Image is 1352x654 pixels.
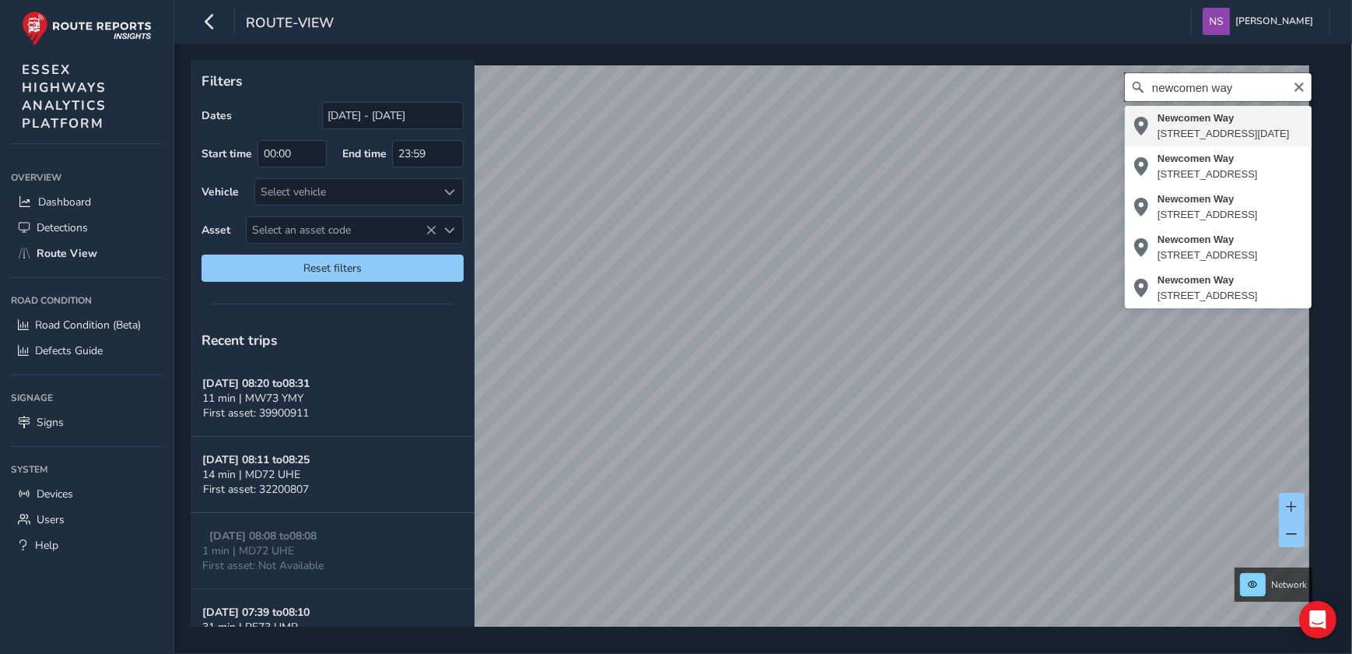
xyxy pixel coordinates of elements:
label: Start time [201,146,252,161]
div: [STREET_ADDRESS] [1158,207,1258,223]
div: Select an asset code [437,217,463,243]
strong: [DATE] 08:08 to 08:08 [209,529,317,543]
span: Defects Guide [35,343,103,358]
a: Signs [11,410,163,435]
span: Network [1271,578,1307,591]
div: Newcomen Way [1158,111,1290,126]
strong: [DATE] 07:39 to 08:10 [202,605,310,620]
span: First asset: 39900911 [203,406,309,420]
span: Reset filters [213,261,452,276]
a: Route View [11,241,163,266]
span: Recent trips [201,331,278,350]
img: rr logo [22,11,152,46]
a: Road Condition (Beta) [11,312,163,338]
div: Select vehicle [255,179,437,205]
span: Detections [37,220,88,235]
span: 11 min | MW73 YMY [202,391,303,406]
a: Defects Guide [11,338,163,364]
span: 1 min | MD72 UHE [202,543,294,558]
canvas: Map [196,65,1309,645]
span: Devices [37,487,73,501]
span: Dashboard [38,195,91,209]
div: Overview [11,166,163,189]
button: [DATE] 08:08 to08:081 min | MD72 UHEFirst asset: Not Available [191,513,475,589]
button: Clear [1293,79,1305,93]
a: Users [11,507,163,533]
div: [STREET_ADDRESS] [1158,248,1258,263]
div: Newcomen Way [1158,272,1258,288]
span: First asset: Not Available [202,558,324,573]
strong: [DATE] 08:11 to 08:25 [202,452,310,467]
a: Dashboard [11,189,163,215]
button: [PERSON_NAME] [1203,8,1319,35]
label: Dates [201,108,232,123]
span: Route View [37,246,97,261]
div: [STREET_ADDRESS] [1158,288,1258,304]
button: Reset filters [201,255,464,282]
a: Devices [11,481,163,507]
div: [STREET_ADDRESS] [1158,167,1258,182]
span: 14 min | MD72 UHE [202,467,300,482]
span: Road Condition (Beta) [35,318,141,332]
div: Newcomen Way [1158,232,1258,248]
span: Users [37,512,65,527]
div: Newcomen Way [1158,192,1258,207]
p: Filters [201,71,464,91]
input: Search [1125,73,1312,101]
div: System [11,458,163,481]
div: Open Intercom Messenger [1299,601,1336,638]
img: diamond-layout [1203,8,1230,35]
label: End time [342,146,387,161]
label: Vehicle [201,185,239,199]
span: 31 min | PF73 UMR [202,620,298,635]
span: ESSEX HIGHWAYS ANALYTICS PLATFORM [22,61,107,132]
a: Detections [11,215,163,241]
div: Newcomen Way [1158,151,1258,167]
span: route-view [246,13,334,35]
div: Road Condition [11,289,163,312]
span: First asset: 32200807 [203,482,309,497]
span: Signs [37,415,64,430]
a: Help [11,533,163,558]
span: Help [35,538,58,553]
label: Asset [201,223,230,237]
button: [DATE] 08:20 to08:3111 min | MW73 YMYFirst asset: 39900911 [191,360,475,437]
button: [DATE] 08:11 to08:2514 min | MD72 UHEFirst asset: 32200807 [191,437,475,513]
div: Signage [11,386,163,410]
span: [PERSON_NAME] [1235,8,1313,35]
strong: [DATE] 08:20 to 08:31 [202,376,310,391]
div: [STREET_ADDRESS][DATE] [1158,126,1290,142]
span: Select an asset code [247,217,437,243]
